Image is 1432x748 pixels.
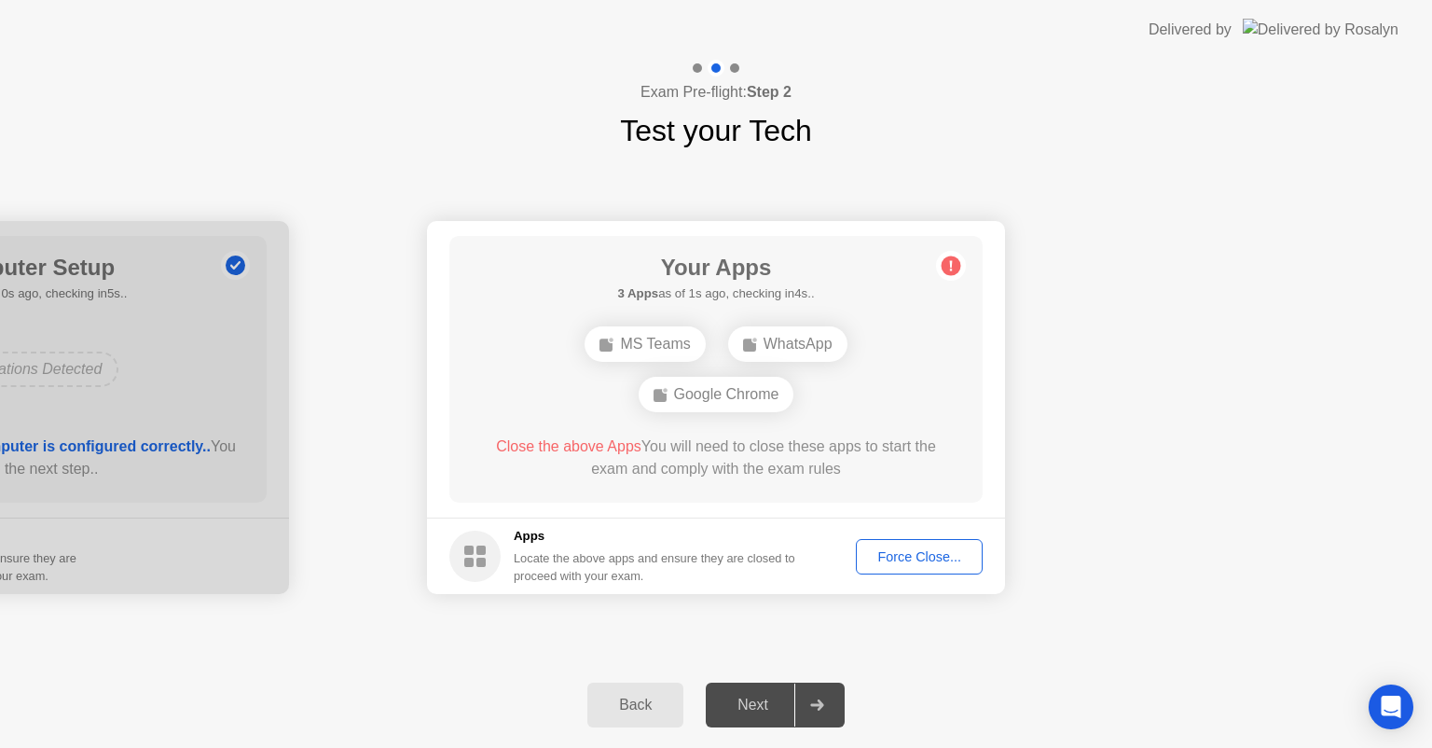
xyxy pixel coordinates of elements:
b: 3 Apps [617,286,658,300]
button: Back [587,683,683,727]
h4: Exam Pre-flight: [640,81,792,104]
div: MS Teams [585,326,705,362]
b: Step 2 [747,84,792,100]
span: Close the above Apps [496,438,641,454]
h1: Your Apps [617,251,814,284]
button: Force Close... [856,539,983,575]
div: Delivered by [1149,19,1232,41]
div: You will need to close these apps to start the exam and comply with the exam rules [476,436,957,480]
div: Force Close... [862,549,976,564]
div: Google Chrome [639,377,794,412]
div: Next [711,697,794,713]
h5: as of 1s ago, checking in4s.. [617,284,814,303]
div: Open Intercom Messenger [1369,685,1413,729]
button: Next [706,683,845,727]
div: Locate the above apps and ensure they are closed to proceed with your exam. [514,549,796,585]
div: Back [593,697,678,713]
h1: Test your Tech [620,108,812,153]
h5: Apps [514,527,796,546]
img: Delivered by Rosalyn [1243,19,1398,40]
div: WhatsApp [728,326,847,362]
